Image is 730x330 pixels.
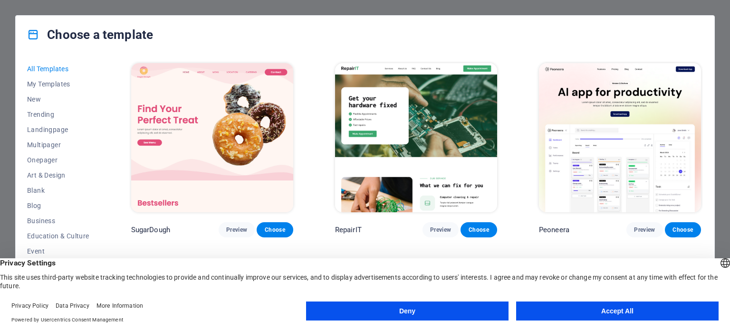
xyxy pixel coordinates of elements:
[27,111,89,118] span: Trending
[27,228,89,244] button: Education & Culture
[27,122,89,137] button: Landingpage
[27,65,89,73] span: All Templates
[27,198,89,213] button: Blog
[430,226,451,234] span: Preview
[634,226,655,234] span: Preview
[665,222,701,237] button: Choose
[27,137,89,152] button: Multipager
[27,141,89,149] span: Multipager
[27,156,89,164] span: Onepager
[131,63,293,212] img: SugarDough
[539,225,569,235] p: Peoneera
[461,222,497,237] button: Choose
[27,76,89,92] button: My Templates
[219,222,255,237] button: Preview
[27,202,89,209] span: Blog
[539,63,701,212] img: Peoneera
[27,95,89,103] span: New
[27,213,89,228] button: Business
[27,171,89,179] span: Art & Design
[226,226,247,234] span: Preview
[264,226,285,234] span: Choose
[27,187,89,194] span: Blank
[257,222,293,237] button: Choose
[626,222,663,237] button: Preview
[27,107,89,122] button: Trending
[27,244,89,259] button: Event
[27,217,89,225] span: Business
[335,63,497,212] img: RepairIT
[335,225,362,235] p: RepairIT
[27,152,89,168] button: Onepager
[27,247,89,255] span: Event
[27,27,153,42] h4: Choose a template
[27,61,89,76] button: All Templates
[423,222,459,237] button: Preview
[468,226,489,234] span: Choose
[27,126,89,133] span: Landingpage
[27,80,89,88] span: My Templates
[672,226,693,234] span: Choose
[27,168,89,183] button: Art & Design
[27,92,89,107] button: New
[27,232,89,240] span: Education & Culture
[131,225,170,235] p: SugarDough
[27,183,89,198] button: Blank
